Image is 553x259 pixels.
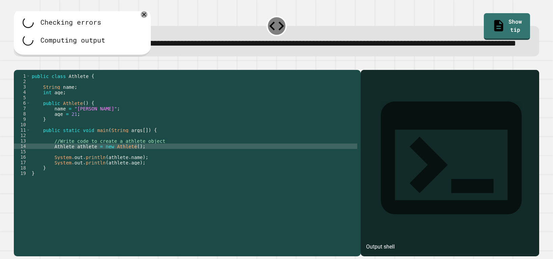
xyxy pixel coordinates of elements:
div: Computing output [40,35,105,45]
div: 10 [14,122,30,127]
div: 14 [14,144,30,149]
div: 6 [14,100,30,106]
div: 18 [14,165,30,171]
div: 9 [14,116,30,122]
div: 7 [14,106,30,111]
div: 11 [14,127,30,133]
div: 19 [14,171,30,176]
span: Toggle code folding, rows 1 through 19 [26,73,30,79]
span: Toggle code folding, rows 11 through 18 [26,127,30,133]
div: 8 [14,111,30,116]
div: 1 [14,73,30,79]
div: 4 [14,89,30,95]
a: Show tip [484,13,530,40]
div: 3 [14,84,30,89]
div: 17 [14,160,30,165]
div: 2 [14,79,30,84]
span: Toggle code folding, rows 6 through 9 [26,100,30,106]
div: Checking errors [40,17,101,27]
div: 5 [14,95,30,100]
div: 13 [14,138,30,144]
div: 12 [14,133,30,138]
div: 16 [14,154,30,160]
div: 15 [14,149,30,154]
